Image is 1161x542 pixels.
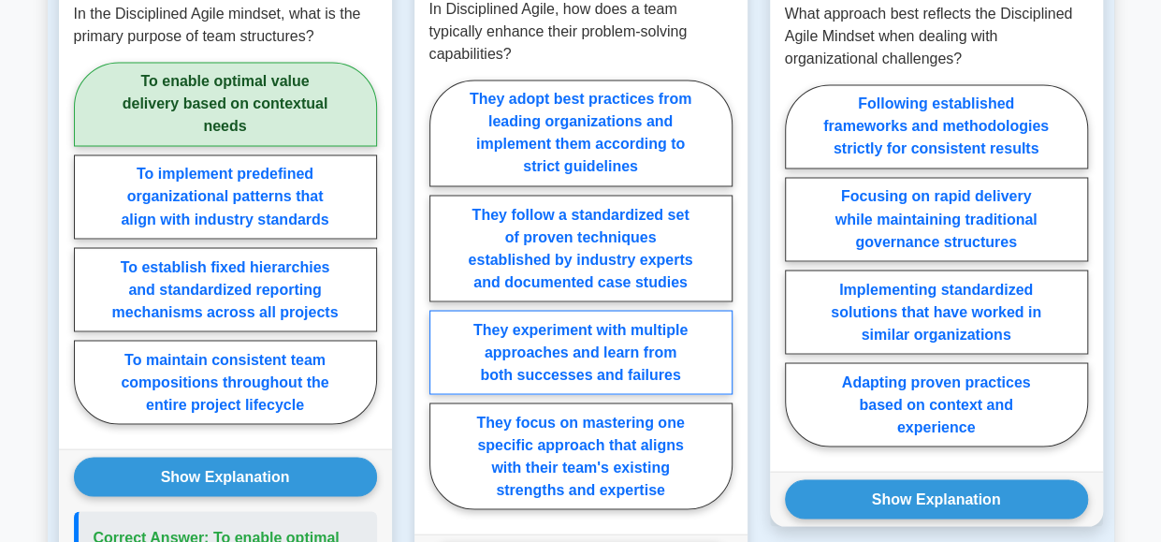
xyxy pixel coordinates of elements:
[74,340,377,424] label: To maintain consistent team compositions throughout the entire project lifecycle
[74,62,377,146] label: To enable optimal value delivery based on contextual needs
[785,3,1088,70] p: What approach best reflects the Disciplined Agile Mindset when dealing with organizational challe...
[429,403,733,509] label: They focus on mastering one specific approach that aligns with their team's existing strengths an...
[429,80,733,186] label: They adopt best practices from leading organizations and implement them according to strict guide...
[429,195,733,301] label: They follow a standardized set of proven techniques established by industry experts and documente...
[74,247,377,331] label: To establish fixed hierarchies and standardized reporting mechanisms across all projects
[785,84,1088,168] label: Following established frameworks and methodologies strictly for consistent results
[785,362,1088,447] label: Adapting proven practices based on context and experience
[429,310,733,394] label: They experiment with multiple approaches and learn from both successes and failures
[74,154,377,239] label: To implement predefined organizational patterns that align with industry standards
[74,457,377,496] button: Show Explanation
[785,270,1088,354] label: Implementing standardized solutions that have worked in similar organizations
[74,3,377,48] p: In the Disciplined Agile mindset, what is the primary purpose of team structures?
[785,177,1088,261] label: Focusing on rapid delivery while maintaining traditional governance structures
[785,479,1088,519] button: Show Explanation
